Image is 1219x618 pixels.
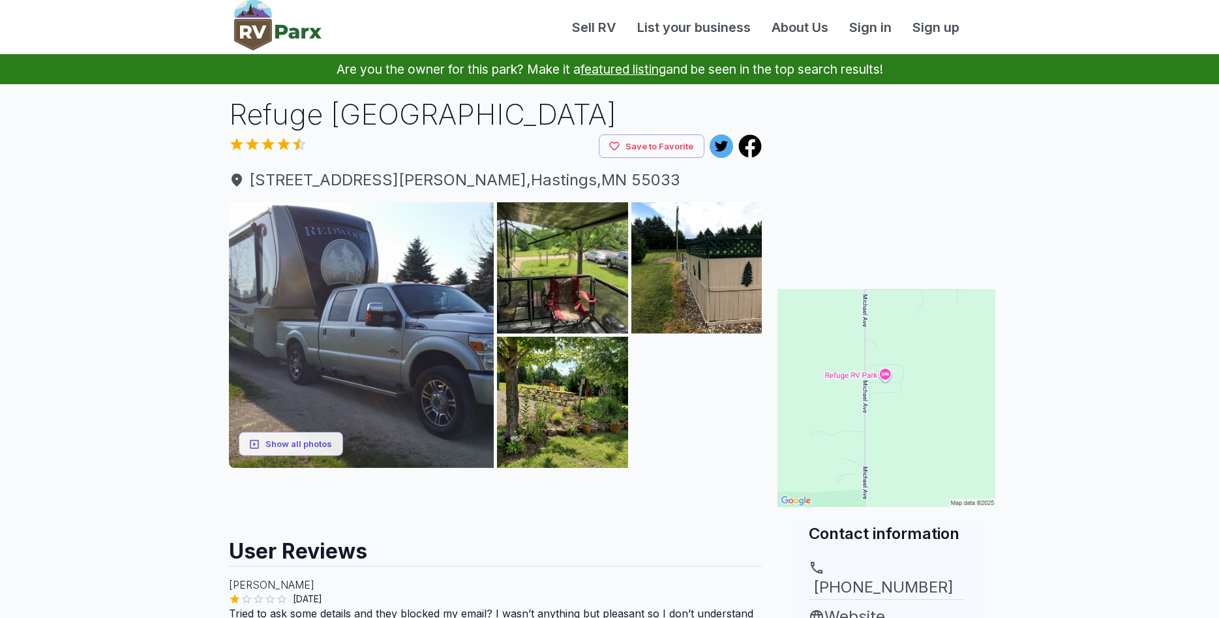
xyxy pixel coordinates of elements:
img: AAcXr8rVyzMq2z6ReiwDmdVSbFleHDaKu3VZwLgpXpNLv_hBVJnDKx6DC-Ekoaru1V-10fMVXMrm4yZFEO21_mYVOhbG9W8Ob... [631,202,762,333]
img: Map for Refuge RV Park [777,289,995,507]
button: Show all photos [239,432,343,456]
h1: Refuge [GEOGRAPHIC_DATA] [229,95,762,134]
a: Sell RV [562,18,627,37]
h2: Contact information [809,523,964,544]
a: About Us [761,18,839,37]
h2: User Reviews [229,527,762,566]
button: Save to Favorite [599,134,704,159]
a: List your business [627,18,761,37]
a: [PHONE_NUMBER] [809,560,964,599]
a: [STREET_ADDRESS][PERSON_NAME],Hastings,MN 55033 [229,168,762,192]
span: [DATE] [288,593,327,606]
a: Sign up [902,18,970,37]
span: [STREET_ADDRESS][PERSON_NAME] , Hastings , MN 55033 [229,168,762,192]
img: AAcXr8q-B5K7AEKOjLICOBpnFclkgmndZpvvbFSU7_EHYsHvC03-2uIdG8cQNtMT3asINg6F3M6gsBRSZpBVlq1eeno4hbyGJ... [631,337,762,468]
img: AAcXr8oZe6h2B_G6ClWkkknRfh6iYnhNgyioaAYE8Gc-uLPoWs9iYcgoAarSf4Bd1YGRfYjQtbcsRevOAgF53JhP_c29VbgVC... [497,337,628,468]
img: AAcXr8qPsHh-LaPl2_w06czZbzhlR9lICTFR3jQEziO_xSjBv8hc2QOV4mGpgNaTvi2HkNv4tGI-x_rbG06WBx3-LwoItblCp... [229,202,494,468]
p: [PERSON_NAME] [229,577,762,593]
a: featured listing [580,61,666,77]
img: AAcXr8pfteogonbHK8aODnM9gUkv8qE9ZkGLGQ7_ACjEx0aiMkgJzcV-1STZYkeQXUUCcaF3nQEDpulzLE92syqjDyGzr8_HJ... [497,202,628,333]
p: Are you the owner for this park? Make it a and be seen in the top search results! [16,54,1203,84]
a: Sign in [839,18,902,37]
